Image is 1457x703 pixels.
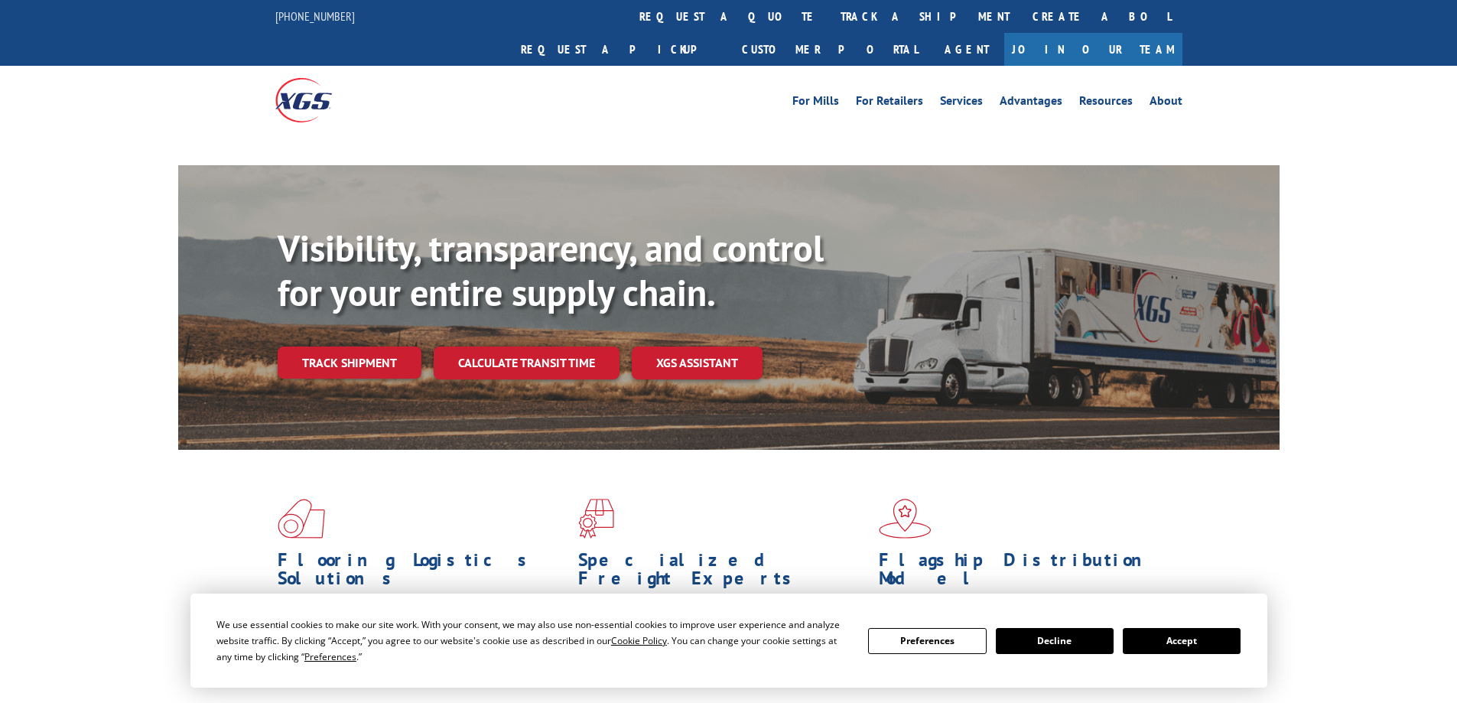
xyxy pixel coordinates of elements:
[940,95,983,112] a: Services
[996,628,1114,654] button: Decline
[856,95,923,112] a: For Retailers
[632,347,763,379] a: XGS ASSISTANT
[278,224,824,316] b: Visibility, transparency, and control for your entire supply chain.
[216,617,850,665] div: We use essential cookies to make our site work. With your consent, we may also use non-essential ...
[278,347,421,379] a: Track shipment
[578,499,614,539] img: xgs-icon-focused-on-flooring-red
[1000,95,1062,112] a: Advantages
[1004,33,1182,66] a: Join Our Team
[929,33,1004,66] a: Agent
[304,650,356,663] span: Preferences
[190,594,1267,688] div: Cookie Consent Prompt
[879,499,932,539] img: xgs-icon-flagship-distribution-model-red
[1123,628,1241,654] button: Accept
[868,628,986,654] button: Preferences
[434,347,620,379] a: Calculate transit time
[1150,95,1182,112] a: About
[509,33,730,66] a: Request a pickup
[879,551,1168,595] h1: Flagship Distribution Model
[730,33,929,66] a: Customer Portal
[278,499,325,539] img: xgs-icon-total-supply-chain-intelligence-red
[275,8,355,24] a: [PHONE_NUMBER]
[1079,95,1133,112] a: Resources
[611,634,667,647] span: Cookie Policy
[278,551,567,595] h1: Flooring Logistics Solutions
[792,95,839,112] a: For Mills
[578,551,867,595] h1: Specialized Freight Experts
